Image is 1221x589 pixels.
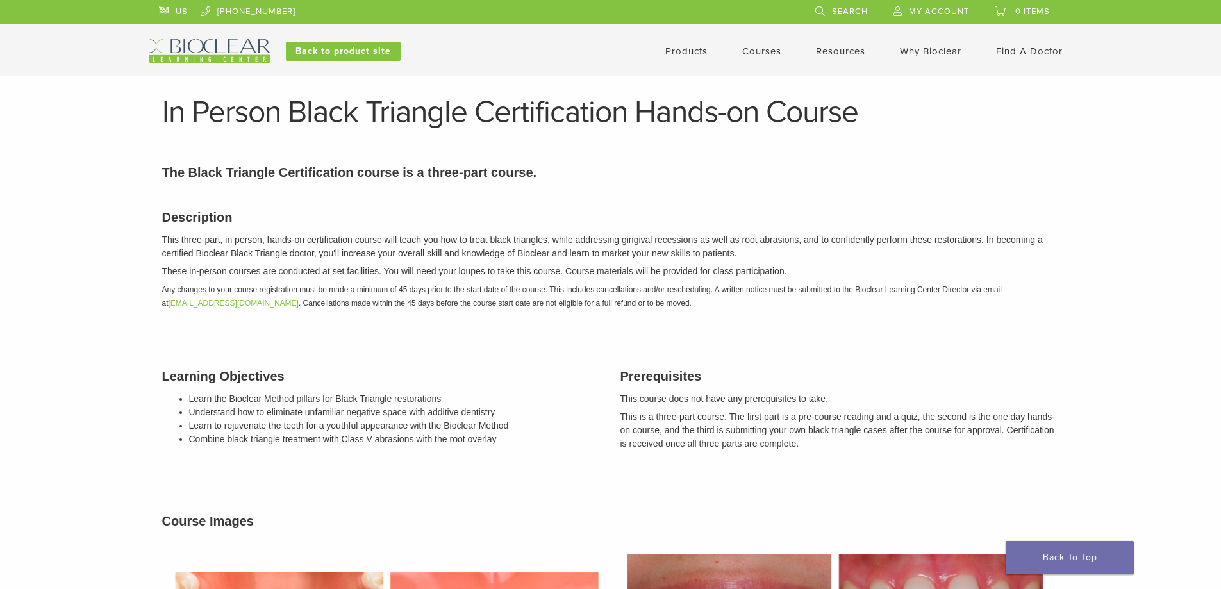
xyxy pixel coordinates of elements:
span: 0 items [1015,6,1050,17]
a: [EMAIL_ADDRESS][DOMAIN_NAME] [169,299,299,308]
li: Learn to rejuvenate the teeth for a youthful appearance with the Bioclear Method [189,419,601,433]
a: Products [665,46,708,57]
p: These in-person courses are conducted at set facilities. You will need your loupes to take this c... [162,265,1059,278]
p: This three-part, in person, hands-on certification course will teach you how to treat black trian... [162,233,1059,260]
a: Resources [816,46,865,57]
h3: Learning Objectives [162,367,601,386]
p: The Black Triangle Certification course is a three-part course. [162,163,1059,182]
span: Search [832,6,868,17]
a: Courses [742,46,781,57]
h3: Description [162,208,1059,227]
em: Any changes to your course registration must be made a minimum of 45 days prior to the start date... [162,285,1002,308]
a: Back to product site [286,42,401,61]
p: This course does not have any prerequisites to take. [620,392,1059,406]
span: My Account [909,6,969,17]
a: Find A Doctor [996,46,1063,57]
h3: Course Images [162,511,1059,531]
a: Why Bioclear [900,46,961,57]
p: This is a three-part course. The first part is a pre-course reading and a quiz, the second is the... [620,410,1059,451]
h1: In Person Black Triangle Certification Hands-on Course [162,97,1059,128]
a: Back To Top [1006,541,1134,574]
img: Bioclear [149,39,270,63]
li: Understand how to eliminate unfamiliar negative space with additive dentistry [189,406,601,419]
li: Combine black triangle treatment with Class V abrasions with the root overlay [189,433,601,446]
li: Learn the Bioclear Method pillars for Black Triangle restorations [189,392,601,406]
h3: Prerequisites [620,367,1059,386]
